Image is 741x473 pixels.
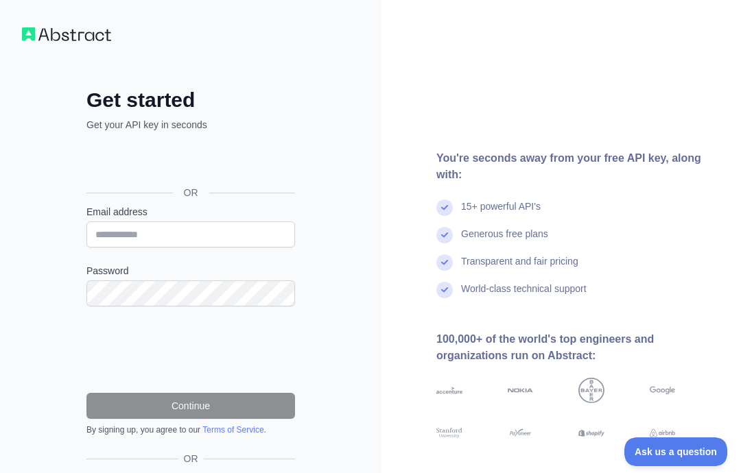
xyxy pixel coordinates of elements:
[436,282,453,298] img: check mark
[22,27,111,41] img: Workflow
[178,452,204,465] span: OR
[578,378,604,404] img: bayer
[86,323,295,376] iframe: reCAPTCHA
[461,282,587,309] div: World-class technical support
[436,199,453,216] img: check mark
[86,393,295,419] button: Continue
[173,186,209,199] span: OR
[436,426,462,439] img: stanford university
[86,205,295,219] label: Email address
[650,378,676,404] img: google
[508,426,534,439] img: payoneer
[80,147,299,177] iframe: Sign in with Google Button
[86,118,295,132] p: Get your API key in seconds
[86,147,292,177] div: Sign in with Google. Opens in new tab
[461,227,548,254] div: Generous free plans
[436,227,453,243] img: check mark
[461,254,578,282] div: Transparent and fair pricing
[508,378,534,404] img: nokia
[202,425,263,435] a: Terms of Service
[624,437,727,466] iframe: Toggle Customer Support
[86,424,295,435] div: By signing up, you agree to our .
[436,150,719,183] div: You're seconds away from your free API key, along with:
[436,254,453,271] img: check mark
[436,378,462,404] img: accenture
[86,264,295,278] label: Password
[461,199,541,227] div: 15+ powerful API's
[86,88,295,112] h2: Get started
[578,426,604,439] img: shopify
[650,426,676,439] img: airbnb
[436,331,719,364] div: 100,000+ of the world's top engineers and organizations run on Abstract:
